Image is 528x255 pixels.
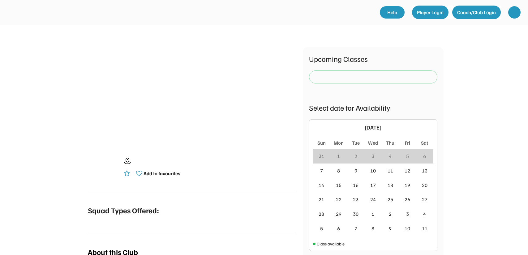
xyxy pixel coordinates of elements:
[422,181,427,189] div: 20
[107,47,277,139] img: yH5BAEAAAAALAAAAAABAAEAAAIBRAA7
[88,152,119,183] img: yH5BAEAAAAALAAAAAABAAEAAAIBRAA7
[309,102,437,113] div: Select date for Availability
[334,139,344,147] div: Mon
[88,205,159,216] div: Squad Types Offered:
[370,196,376,203] div: 24
[406,152,409,160] div: 5
[389,210,392,218] div: 2
[386,139,394,147] div: Thu
[371,210,374,218] div: 1
[423,210,426,218] div: 4
[9,6,71,18] img: yH5BAEAAAAALAAAAAABAAEAAAIBRAA7
[405,181,410,189] div: 19
[423,152,426,160] div: 6
[452,6,501,19] button: Coach/Club Login
[353,181,358,189] div: 16
[380,6,405,19] a: Help
[317,240,345,247] div: Class available
[405,139,410,147] div: Fri
[388,167,393,174] div: 11
[371,152,374,160] div: 3
[421,139,428,147] div: Sat
[319,196,324,203] div: 21
[319,210,324,218] div: 28
[354,225,357,232] div: 7
[405,167,410,174] div: 12
[388,196,393,203] div: 25
[422,167,427,174] div: 13
[324,123,423,132] div: [DATE]
[370,167,376,174] div: 10
[422,196,427,203] div: 27
[371,225,374,232] div: 8
[389,225,392,232] div: 9
[354,167,357,174] div: 9
[353,210,358,218] div: 30
[405,196,410,203] div: 26
[144,170,180,177] div: Add to favourites
[309,53,437,64] div: Upcoming Classes
[422,225,427,232] div: 11
[336,210,341,218] div: 29
[319,152,324,160] div: 31
[405,225,410,232] div: 10
[319,181,324,189] div: 14
[389,152,392,160] div: 4
[353,196,358,203] div: 23
[511,9,517,15] img: yH5BAEAAAAALAAAAAABAAEAAAIBRAA7
[412,6,449,19] button: Player Login
[368,139,378,147] div: Wed
[406,210,409,218] div: 3
[352,139,360,147] div: Tue
[370,181,376,189] div: 17
[337,167,340,174] div: 8
[317,139,326,147] div: Sun
[320,167,323,174] div: 7
[337,225,340,232] div: 6
[336,181,341,189] div: 15
[354,152,357,160] div: 2
[388,181,393,189] div: 18
[337,152,340,160] div: 1
[320,225,323,232] div: 5
[336,196,341,203] div: 22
